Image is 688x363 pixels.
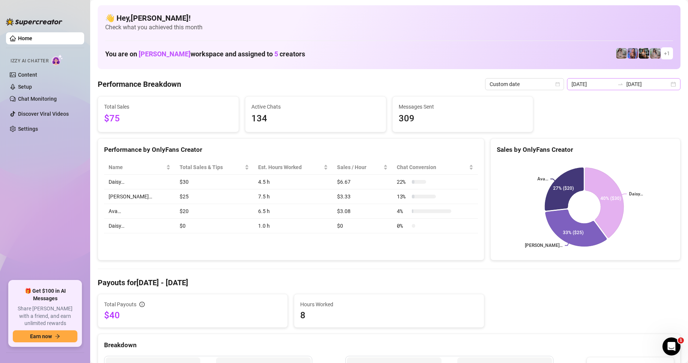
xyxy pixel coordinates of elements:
span: Earn now [30,333,52,339]
span: 134 [251,112,380,126]
span: Total Sales & Tips [180,163,243,171]
span: 🎁 Get $100 in AI Messages [13,287,77,302]
span: Name [109,163,165,171]
span: 13 % [397,192,409,201]
span: [PERSON_NAME] [139,50,191,58]
td: Daisy… [104,219,175,233]
td: $3.08 [333,204,392,219]
span: Total Sales [104,103,233,111]
span: + 1 [664,49,670,57]
span: 309 [399,112,527,126]
th: Name [104,160,175,175]
span: Messages Sent [399,103,527,111]
td: Ava… [104,204,175,219]
h4: Performance Breakdown [98,79,181,89]
a: Setup [18,84,32,90]
img: Ava [639,48,649,59]
th: Chat Conversion [392,160,478,175]
span: info-circle [139,302,145,307]
a: Content [18,72,37,78]
h1: You are on workspace and assigned to creators [105,50,305,58]
td: 1.0 h [254,219,333,233]
img: logo-BBDzfeDw.svg [6,18,62,26]
span: to [617,81,623,87]
span: Total Payouts [104,300,136,309]
td: $25 [175,189,254,204]
span: arrow-right [55,334,60,339]
text: [PERSON_NAME]… [525,243,562,248]
div: Breakdown [104,340,674,350]
th: Total Sales & Tips [175,160,254,175]
text: Ava… [537,177,548,182]
img: Daisy [616,48,627,59]
td: $0 [175,219,254,233]
span: 1 [678,337,684,343]
td: $20 [175,204,254,219]
td: $30 [175,175,254,189]
td: $3.33 [333,189,392,204]
span: Sales / Hour [337,163,382,171]
h4: Payouts for [DATE] - [DATE] [98,277,680,288]
span: swap-right [617,81,623,87]
span: Custom date [490,79,559,90]
span: 0 % [397,222,409,230]
td: Daisy… [104,175,175,189]
img: Ava [628,48,638,59]
div: Est. Hours Worked [258,163,322,171]
h4: 👋 Hey, [PERSON_NAME] ! [105,13,673,23]
span: calendar [555,82,560,86]
span: 22 % [397,178,409,186]
span: Hours Worked [300,300,478,309]
input: End date [626,80,669,88]
td: 7.5 h [254,189,333,204]
text: Daisy… [629,191,643,197]
td: $6.67 [333,175,392,189]
span: Check what you achieved this month [105,23,673,32]
div: Sales by OnlyFans Creator [497,145,674,155]
span: Active Chats [251,103,380,111]
span: 4 % [397,207,409,215]
span: 5 [274,50,278,58]
img: Daisy [650,48,661,59]
a: Settings [18,126,38,132]
span: Izzy AI Chatter [11,57,48,65]
td: 4.5 h [254,175,333,189]
span: Chat Conversion [397,163,467,171]
td: $0 [333,219,392,233]
button: Earn nowarrow-right [13,330,77,342]
a: Home [18,35,32,41]
img: AI Chatter [51,54,63,65]
a: Discover Viral Videos [18,111,69,117]
th: Sales / Hour [333,160,392,175]
iframe: Intercom live chat [662,337,680,355]
div: Performance by OnlyFans Creator [104,145,478,155]
span: Share [PERSON_NAME] with a friend, and earn unlimited rewards [13,305,77,327]
td: [PERSON_NAME]… [104,189,175,204]
span: 8 [300,309,478,321]
span: $40 [104,309,281,321]
a: Chat Monitoring [18,96,57,102]
span: $75 [104,112,233,126]
input: Start date [572,80,614,88]
td: 6.5 h [254,204,333,219]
